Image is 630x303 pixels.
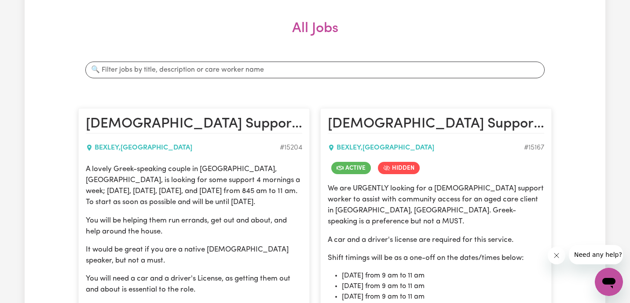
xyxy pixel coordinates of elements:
li: [DATE] from 9 am to 11 am [342,281,544,292]
li: [DATE] from 9 am to 11 am [342,292,544,302]
span: Job is active [331,162,371,174]
iframe: Button to launch messaging window [595,268,623,296]
span: Job is hidden [378,162,420,174]
h2: Female Support Worker Needed In Bexley, NSW [328,116,544,133]
p: We are URGENTLY looking for a [DEMOGRAPHIC_DATA] support worker to assist with community access f... [328,183,544,227]
p: You will need a car and a driver's License, as getting them out and about is essential to the role. [86,273,302,295]
h2: All Jobs [78,20,552,51]
div: BEXLEY , [GEOGRAPHIC_DATA] [328,142,524,153]
div: Job ID #15167 [524,142,544,153]
iframe: Message from company [569,245,623,264]
p: You will be helping them run errands, get out and about, and help around the house. [86,215,302,237]
input: 🔍 Filter jobs by title, description or care worker name [85,62,545,78]
p: It would be great if you are a native [DEMOGRAPHIC_DATA] speaker, but not a must. [86,244,302,266]
div: Job ID #15204 [280,142,302,153]
p: A lovely Greek-speaking couple in [GEOGRAPHIC_DATA], [GEOGRAPHIC_DATA], is looking for some suppo... [86,164,302,208]
li: [DATE] from 9 am to 11 am [342,270,544,281]
p: Shift timings will be as a one-off on the dates/times below: [328,252,544,263]
iframe: Close message [548,247,565,264]
p: A car and a driver's license are required for this service. [328,234,544,245]
h2: Female Support Worker Needed In Bexley, NSW [86,116,302,133]
div: BEXLEY , [GEOGRAPHIC_DATA] [86,142,280,153]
